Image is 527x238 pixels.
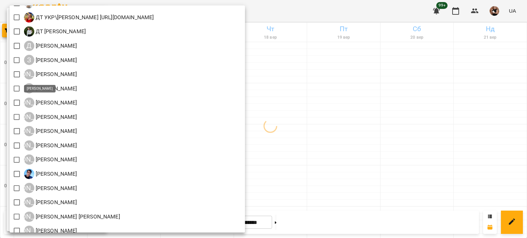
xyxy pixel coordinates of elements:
img: Д [24,12,34,23]
p: [PERSON_NAME] [34,113,77,121]
a: [PERSON_NAME] [PERSON_NAME] [24,98,77,108]
p: ДТ УКР\[PERSON_NAME] [URL][DOMAIN_NAME] [34,13,154,22]
p: [PERSON_NAME] [34,99,77,107]
div: ДТ Чавага Вікторія [24,26,86,37]
a: Д ДТ УКР\[PERSON_NAME] [URL][DOMAIN_NAME] [24,12,154,23]
div: [PERSON_NAME] [24,226,34,236]
div: [PERSON_NAME] [24,112,34,122]
p: [PERSON_NAME] [34,184,77,192]
p: [PERSON_NAME] [34,85,77,93]
a: [PERSON_NAME] [PERSON_NAME] [24,226,77,236]
div: [PERSON_NAME] [24,154,34,165]
a: [PERSON_NAME] [PERSON_NAME] [24,140,77,151]
a: Д [PERSON_NAME] [24,41,77,51]
a: З [PERSON_NAME] [24,55,77,65]
div: Данилюк Анастасія [24,41,77,51]
div: Зверєва Анастасія [24,55,77,65]
a: [PERSON_NAME] [PERSON_NAME] [24,197,77,208]
div: Лісняк Оксана [24,226,77,236]
div: [PERSON_NAME] [24,212,34,222]
a: [PERSON_NAME] [PERSON_NAME] [24,83,77,93]
p: [PERSON_NAME] [PERSON_NAME] [34,213,120,221]
p: [PERSON_NAME] [34,56,77,64]
div: [PERSON_NAME] [24,69,34,79]
img: Д [24,26,34,37]
a: [PERSON_NAME] [PERSON_NAME] [24,69,77,79]
div: З [24,55,34,65]
div: Кожевнікова Наталія [24,83,77,93]
div: Коваль Юлія [24,69,77,79]
img: Л [24,169,34,179]
div: [PERSON_NAME] [24,98,34,108]
a: [PERSON_NAME] [PERSON_NAME] [PERSON_NAME] [24,212,120,222]
a: [PERSON_NAME] [PERSON_NAME] [24,183,77,193]
p: [PERSON_NAME] [34,141,77,150]
div: Д [24,41,34,51]
p: [PERSON_NAME] [34,70,77,78]
p: [PERSON_NAME] [34,227,77,235]
div: Легоша Олексій [24,169,77,179]
p: [PERSON_NAME] [34,198,77,206]
p: ДТ [PERSON_NAME] [34,27,86,36]
a: Д ДТ [PERSON_NAME] [24,26,86,37]
p: [PERSON_NAME] [34,170,77,178]
div: [PERSON_NAME] [24,183,34,193]
p: [PERSON_NAME] [34,155,77,164]
div: ДТ УКР\РОС Абасова Сабіна https://us06web.zoom.us/j/84886035086 [24,12,154,23]
div: Ліпатьєва Ольга [24,212,120,222]
div: [PERSON_NAME] [24,140,34,151]
p: [PERSON_NAME] [34,42,77,50]
p: [PERSON_NAME] [34,127,77,135]
a: [PERSON_NAME] [PERSON_NAME] [24,112,77,122]
a: Л [PERSON_NAME] [24,169,77,179]
div: [PERSON_NAME] [24,83,34,93]
a: [PERSON_NAME] [PERSON_NAME] [24,154,77,165]
div: Литвин Галина [24,183,77,193]
div: [PERSON_NAME] [24,126,34,136]
a: [PERSON_NAME] [PERSON_NAME] [24,126,77,136]
div: [PERSON_NAME] [24,197,34,208]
